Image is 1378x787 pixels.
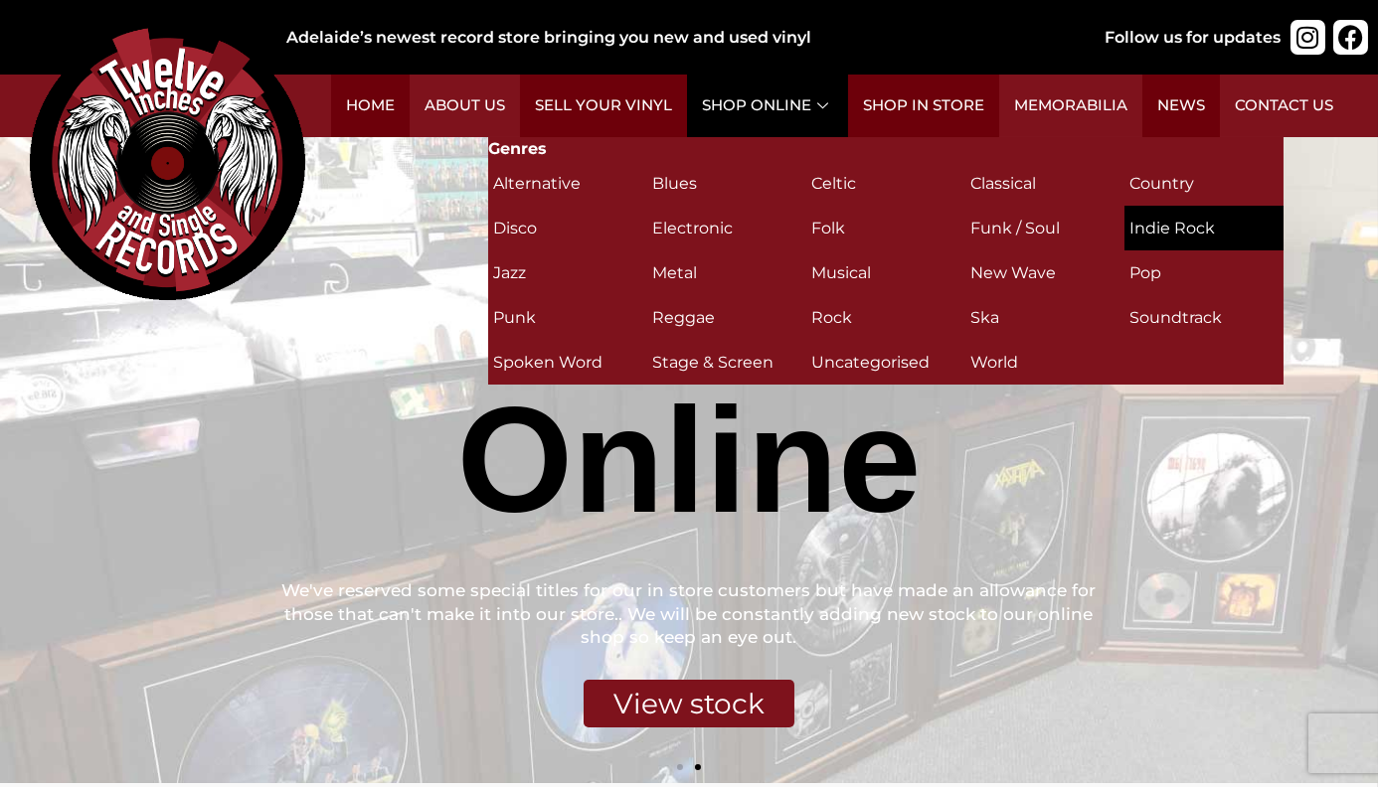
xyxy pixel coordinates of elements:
[488,161,647,206] a: Visit product category Alternative
[1124,295,1284,340] a: Visit product category Soundtrack
[806,206,965,250] a: Visit product category Folk
[488,206,647,250] a: Visit product category Disco
[811,255,960,290] h2: Musical
[806,250,965,295] a: Visit product category Musical
[1124,250,1284,295] a: Visit product category Pop
[970,255,1120,290] h2: New Wave
[687,75,848,137] a: Shop Online
[488,295,647,340] a: Visit product category Punk
[267,579,1112,650] div: We've reserved some special titles for our in store customers but have made an allowance for thos...
[647,250,806,295] a: Visit product category Metal
[652,345,801,380] h2: Stage & Screen
[1105,26,1281,50] div: Follow us for updates
[493,211,642,245] h2: Disco
[811,211,960,245] h2: Folk
[520,75,687,137] a: Sell Your Vinyl
[488,250,647,295] a: Visit product category Jazz
[267,192,1112,550] div: Shop Online
[1129,211,1279,245] h2: Indie Rock
[1129,300,1279,335] h2: Soundtrack
[677,764,683,770] span: Go to slide 1
[1142,75,1220,137] a: News
[584,680,794,727] div: View stock
[811,166,960,201] h2: Celtic
[999,75,1142,137] a: Memorabilia
[970,211,1120,245] h2: Funk / Soul
[652,255,801,290] h2: Metal
[647,340,806,385] a: Visit product category Stage & Screen
[1124,161,1284,206] a: Visit product category Country
[965,295,1124,340] a: Visit product category Ska
[695,764,701,770] span: Go to slide 2
[410,75,520,137] a: About Us
[1124,206,1284,250] a: Visit product category Indie Rock
[493,300,642,335] h2: Punk
[806,161,965,206] a: Visit product category Celtic
[647,295,806,340] a: Visit product category Reggae
[652,166,801,201] h2: Blues
[652,211,801,245] h2: Electronic
[493,166,642,201] h2: Alternative
[1129,166,1279,201] h2: Country
[965,206,1124,250] a: Visit product category Funk / Soul
[970,345,1120,380] h2: World
[488,139,547,158] strong: Genres
[647,161,806,206] a: Visit product category Blues
[970,300,1120,335] h2: Ska
[811,300,960,335] h2: Rock
[848,75,999,137] a: Shop in Store
[488,340,647,385] a: Visit product category Spoken Word
[965,250,1124,295] a: Visit product category New Wave
[493,255,642,290] h2: Jazz
[331,75,410,137] a: Home
[965,161,1124,206] a: Visit product category Classical
[965,340,1124,385] a: Visit product category World
[806,295,965,340] a: Visit product category Rock
[811,345,960,380] h2: Uncategorised
[806,340,965,385] a: Visit product category Uncategorised
[647,206,806,250] a: Visit product category Electronic
[970,166,1120,201] h2: Classical
[652,300,801,335] h2: Reggae
[286,26,1054,50] div: Adelaide’s newest record store bringing you new and used vinyl
[1129,255,1279,290] h2: Pop
[493,345,642,380] h2: Spoken Word
[1220,75,1348,137] a: Contact Us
